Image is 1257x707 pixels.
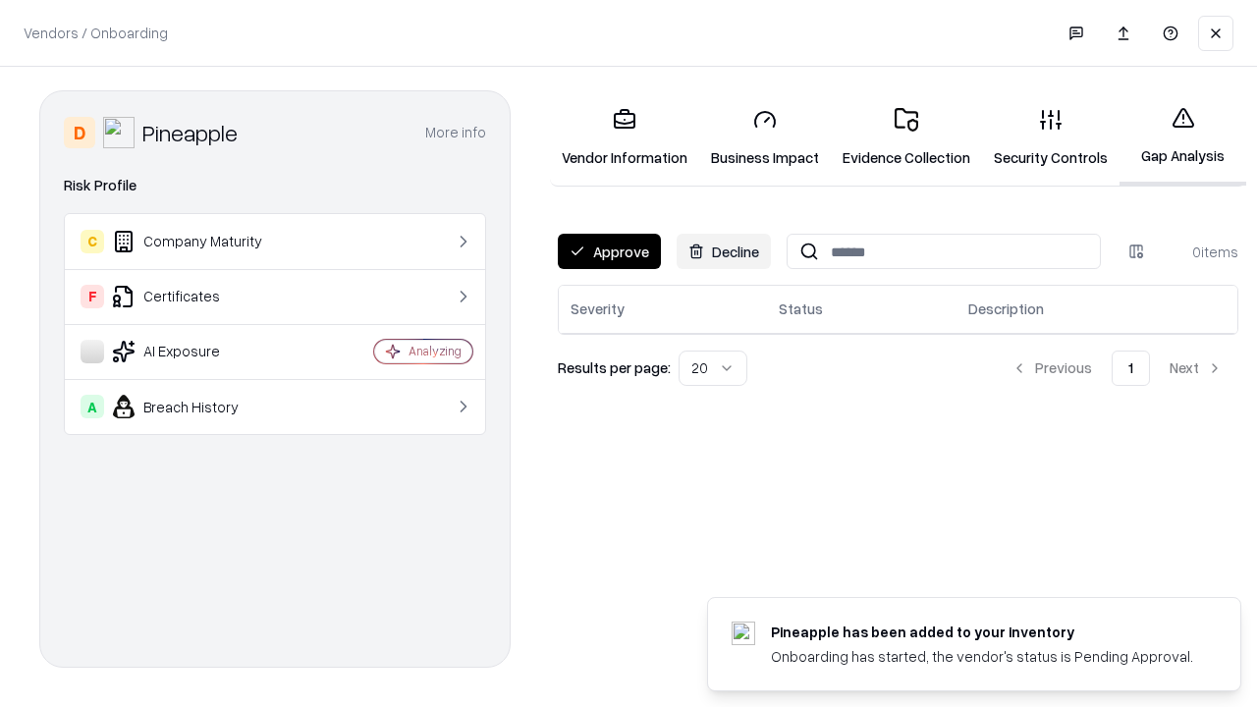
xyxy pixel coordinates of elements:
[142,117,238,148] div: Pineapple
[558,357,671,378] p: Results per page:
[677,234,771,269] button: Decline
[732,622,755,645] img: pineappleenergy.com
[771,646,1193,667] div: Onboarding has started, the vendor's status is Pending Approval.
[558,234,661,269] button: Approve
[996,351,1238,386] nav: pagination
[64,174,486,197] div: Risk Profile
[81,230,104,253] div: C
[81,285,315,308] div: Certificates
[1112,351,1150,386] button: 1
[81,285,104,308] div: F
[1160,242,1238,262] div: 0 items
[24,23,168,43] p: Vendors / Onboarding
[81,230,315,253] div: Company Maturity
[968,299,1044,319] div: Description
[699,92,831,184] a: Business Impact
[81,395,315,418] div: Breach History
[982,92,1120,184] a: Security Controls
[779,299,823,319] div: Status
[81,340,315,363] div: AI Exposure
[771,622,1193,642] div: Pineapple has been added to your inventory
[425,115,486,150] button: More info
[81,395,104,418] div: A
[103,117,135,148] img: Pineapple
[550,92,699,184] a: Vendor Information
[831,92,982,184] a: Evidence Collection
[1120,90,1246,186] a: Gap Analysis
[409,343,462,359] div: Analyzing
[64,117,95,148] div: D
[571,299,625,319] div: Severity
